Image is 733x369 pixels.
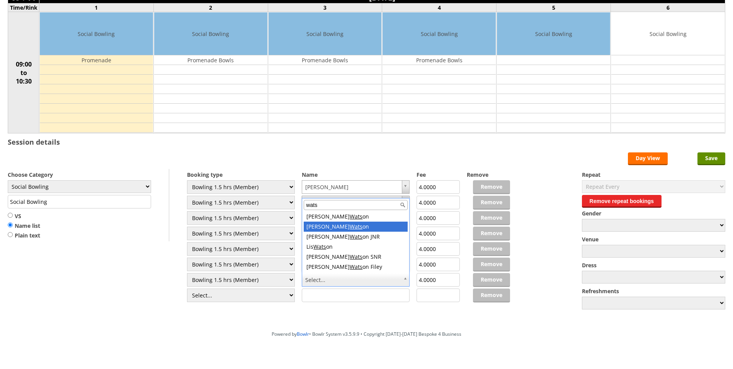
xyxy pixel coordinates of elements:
[350,253,362,260] span: Wats
[350,213,362,220] span: Wats
[304,262,408,272] div: [PERSON_NAME] on Filey
[350,233,362,240] span: Wats
[304,212,408,222] div: [PERSON_NAME] on
[304,242,408,252] div: Lis on
[313,243,326,250] span: Wats
[304,252,408,262] div: [PERSON_NAME] on SNR
[350,263,362,270] span: Wats
[304,222,408,232] div: [PERSON_NAME] on
[350,223,362,230] span: Wats
[304,232,408,242] div: [PERSON_NAME] on JNR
